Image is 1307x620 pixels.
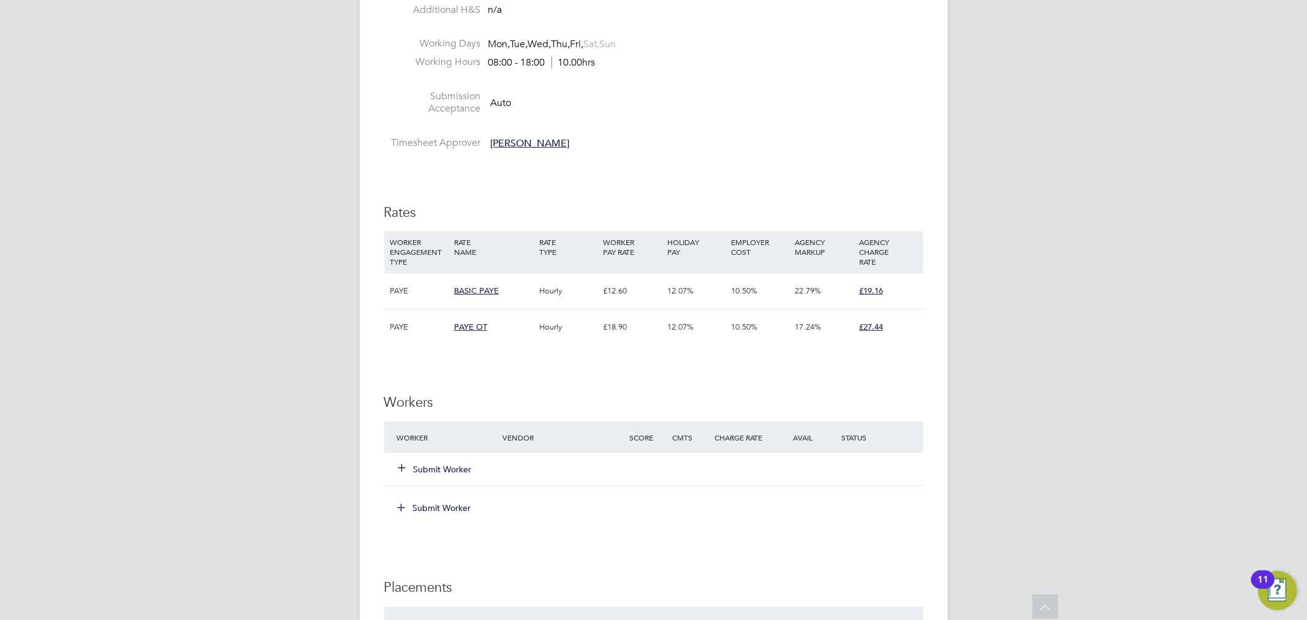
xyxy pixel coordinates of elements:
span: BASIC PAYE [454,285,499,296]
span: Mon, [488,38,510,50]
span: [PERSON_NAME] [491,137,570,149]
div: WORKER PAY RATE [600,231,664,263]
div: PAYE [387,273,451,309]
div: RATE NAME [451,231,536,263]
div: Hourly [536,273,600,309]
span: 10.50% [731,285,757,296]
label: Submission Acceptance [384,90,481,116]
span: Wed, [528,38,551,50]
span: 10.00hrs [551,56,596,69]
div: Charge Rate [711,426,775,448]
button: Submit Worker [399,463,472,475]
label: Working Hours [384,56,481,69]
div: Avail [775,426,839,448]
div: Vendor [499,426,626,448]
span: £27.44 [859,322,883,332]
button: Submit Worker [389,498,481,518]
h3: Placements [384,579,923,597]
div: AGENCY CHARGE RATE [856,231,920,273]
div: RATE TYPE [536,231,600,263]
span: 22.79% [795,285,822,296]
div: £12.60 [600,273,664,309]
div: 08:00 - 18:00 [488,56,596,69]
div: Status [838,426,923,448]
span: 17.24% [795,322,822,332]
div: Cmts [669,426,711,448]
span: n/a [488,4,502,16]
h3: Workers [384,394,923,412]
span: 12.07% [667,322,694,332]
div: Hourly [536,309,600,345]
span: Fri, [570,38,584,50]
span: Thu, [551,38,570,50]
span: Tue, [510,38,528,50]
span: £19.16 [859,285,883,296]
div: AGENCY MARKUP [792,231,856,263]
label: Timesheet Approver [384,137,481,149]
div: HOLIDAY PAY [664,231,728,263]
button: Open Resource Center, 11 new notifications [1258,571,1297,610]
div: WORKER ENGAGEMENT TYPE [387,231,451,273]
span: Auto [491,97,512,109]
div: £18.90 [600,309,664,345]
span: 10.50% [731,322,757,332]
div: EMPLOYER COST [728,231,792,263]
h3: Rates [384,204,923,222]
label: Working Days [384,37,481,50]
span: 12.07% [667,285,694,296]
span: Sat, [584,38,600,50]
div: 11 [1257,580,1268,595]
div: Score [627,426,669,448]
div: Worker [394,426,500,448]
span: PAYE OT [454,322,487,332]
span: Sun [600,38,616,50]
label: Additional H&S [384,4,481,17]
div: PAYE [387,309,451,345]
